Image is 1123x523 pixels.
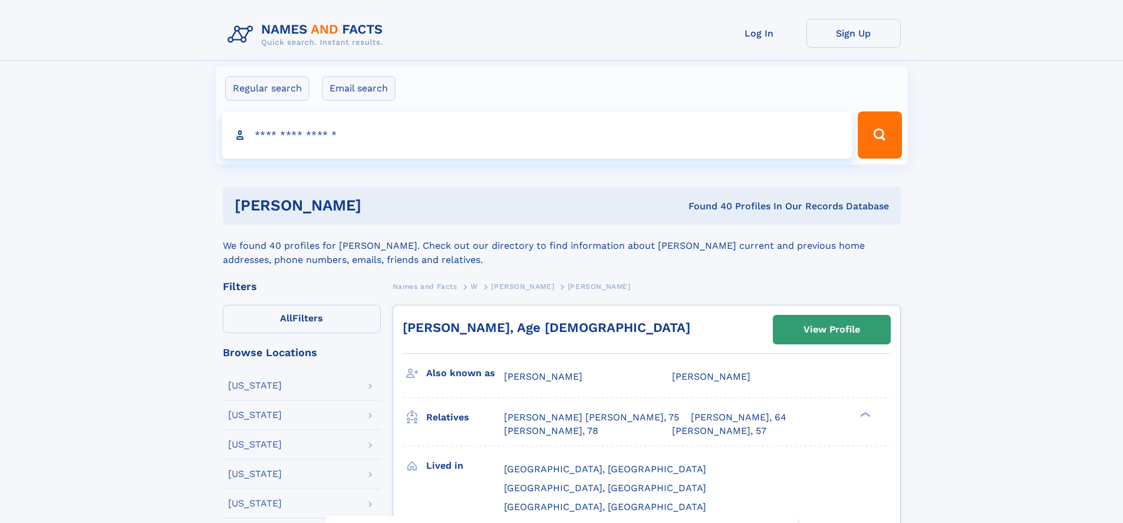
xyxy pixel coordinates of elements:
[426,363,504,383] h3: Also known as
[228,410,282,420] div: [US_STATE]
[691,411,786,424] a: [PERSON_NAME], 64
[857,411,871,419] div: ❯
[223,305,381,333] label: Filters
[806,19,901,48] a: Sign Up
[470,282,478,291] span: W
[504,411,679,424] a: [PERSON_NAME] [PERSON_NAME], 75
[223,281,381,292] div: Filters
[228,469,282,479] div: [US_STATE]
[672,371,750,382] span: [PERSON_NAME]
[322,76,396,101] label: Email search
[858,111,901,159] button: Search Button
[223,347,381,358] div: Browse Locations
[773,315,890,344] a: View Profile
[228,381,282,390] div: [US_STATE]
[504,463,706,475] span: [GEOGRAPHIC_DATA], [GEOGRAPHIC_DATA]
[223,19,393,51] img: Logo Names and Facts
[568,282,631,291] span: [PERSON_NAME]
[525,200,889,213] div: Found 40 Profiles In Our Records Database
[235,198,525,213] h1: [PERSON_NAME]
[222,111,853,159] input: search input
[280,313,292,324] span: All
[403,320,690,335] a: [PERSON_NAME], Age [DEMOGRAPHIC_DATA]
[504,482,706,494] span: [GEOGRAPHIC_DATA], [GEOGRAPHIC_DATA]
[504,501,706,512] span: [GEOGRAPHIC_DATA], [GEOGRAPHIC_DATA]
[228,440,282,449] div: [US_STATE]
[393,279,457,294] a: Names and Facts
[426,407,504,427] h3: Relatives
[491,279,554,294] a: [PERSON_NAME]
[223,225,901,267] div: We found 40 profiles for [PERSON_NAME]. Check out our directory to find information about [PERSON...
[470,279,478,294] a: W
[803,316,860,343] div: View Profile
[504,425,598,438] a: [PERSON_NAME], 78
[225,76,309,101] label: Regular search
[504,371,582,382] span: [PERSON_NAME]
[228,499,282,508] div: [US_STATE]
[712,19,806,48] a: Log In
[491,282,554,291] span: [PERSON_NAME]
[426,456,504,476] h3: Lived in
[672,425,766,438] a: [PERSON_NAME], 57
